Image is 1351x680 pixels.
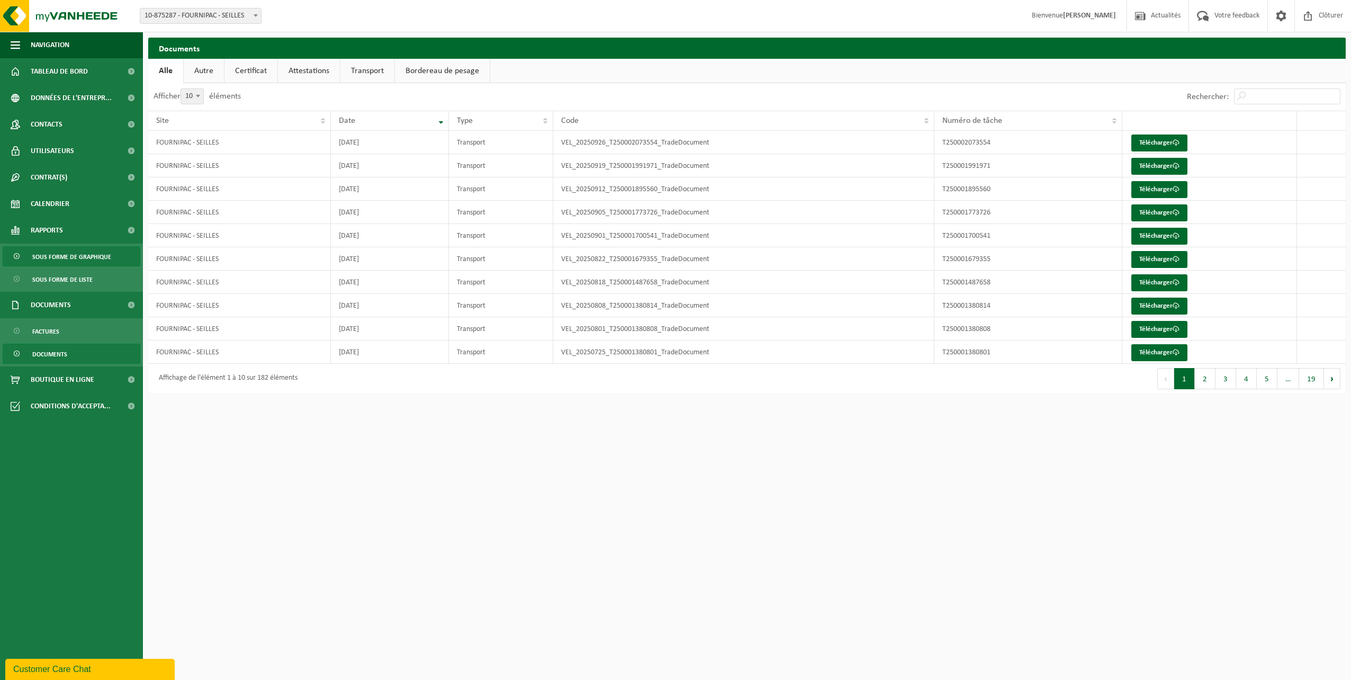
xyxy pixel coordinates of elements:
[184,59,224,83] a: Autre
[449,341,553,364] td: Transport
[1131,158,1187,175] a: Télécharger
[553,271,934,294] td: VEL_20250818_T250001487658_TradeDocument
[934,154,1122,177] td: T250001991971
[31,32,69,58] span: Navigation
[331,224,448,247] td: [DATE]
[224,59,277,83] a: Certificat
[148,131,331,154] td: FOURNIPAC - SEILLES
[449,317,553,341] td: Transport
[3,321,140,341] a: Factures
[148,271,331,294] td: FOURNIPAC - SEILLES
[934,294,1122,317] td: T250001380814
[1187,93,1229,101] label: Rechercher:
[148,177,331,201] td: FOURNIPAC - SEILLES
[553,177,934,201] td: VEL_20250912_T250001895560_TradeDocument
[553,131,934,154] td: VEL_20250926_T250002073554_TradeDocument
[31,111,62,138] span: Contacts
[32,344,67,364] span: Documents
[449,201,553,224] td: Transport
[1131,228,1187,245] a: Télécharger
[1324,368,1340,389] button: Next
[148,201,331,224] td: FOURNIPAC - SEILLES
[31,217,63,244] span: Rapports
[449,294,553,317] td: Transport
[934,317,1122,341] td: T250001380808
[339,117,355,125] span: Date
[148,294,331,317] td: FOURNIPAC - SEILLES
[553,294,934,317] td: VEL_20250808_T250001380814_TradeDocument
[395,59,490,83] a: Bordereau de pesage
[553,341,934,364] td: VEL_20250725_T250001380801_TradeDocument
[181,88,204,104] span: 10
[553,224,934,247] td: VEL_20250901_T250001700541_TradeDocument
[1236,368,1257,389] button: 4
[331,201,448,224] td: [DATE]
[5,657,177,680] iframe: chat widget
[181,89,203,104] span: 10
[449,177,553,201] td: Transport
[31,138,74,164] span: Utilisateurs
[331,177,448,201] td: [DATE]
[449,224,553,247] td: Transport
[1131,298,1187,315] a: Télécharger
[31,366,94,393] span: Boutique en ligne
[449,131,553,154] td: Transport
[1131,135,1187,151] a: Télécharger
[31,58,88,85] span: Tableau de bord
[31,85,112,111] span: Données de l'entrepr...
[942,117,1002,125] span: Numéro de tâche
[331,154,448,177] td: [DATE]
[1131,344,1187,361] a: Télécharger
[1174,368,1195,389] button: 1
[32,247,111,267] span: Sous forme de graphique
[154,92,241,101] label: Afficher éléments
[553,201,934,224] td: VEL_20250905_T250001773726_TradeDocument
[1277,368,1299,389] span: …
[140,8,261,23] span: 10-875287 - FOURNIPAC - SEILLES
[449,271,553,294] td: Transport
[148,341,331,364] td: FOURNIPAC - SEILLES
[148,317,331,341] td: FOURNIPAC - SEILLES
[32,321,59,342] span: Factures
[148,59,183,83] a: Alle
[148,154,331,177] td: FOURNIPAC - SEILLES
[449,154,553,177] td: Transport
[331,131,448,154] td: [DATE]
[457,117,473,125] span: Type
[32,270,93,290] span: Sous forme de liste
[1131,181,1187,198] a: Télécharger
[31,393,111,419] span: Conditions d'accepta...
[1195,368,1215,389] button: 2
[31,164,67,191] span: Contrat(s)
[140,8,262,24] span: 10-875287 - FOURNIPAC - SEILLES
[553,317,934,341] td: VEL_20250801_T250001380808_TradeDocument
[449,247,553,271] td: Transport
[1131,321,1187,338] a: Télécharger
[331,317,448,341] td: [DATE]
[340,59,394,83] a: Transport
[331,341,448,364] td: [DATE]
[1131,251,1187,268] a: Télécharger
[3,344,140,364] a: Documents
[148,224,331,247] td: FOURNIPAC - SEILLES
[1063,12,1116,20] strong: [PERSON_NAME]
[1157,368,1174,389] button: Previous
[1215,368,1236,389] button: 3
[561,117,579,125] span: Code
[154,369,298,388] div: Affichage de l'élément 1 à 10 sur 182 éléments
[331,294,448,317] td: [DATE]
[331,247,448,271] td: [DATE]
[1257,368,1277,389] button: 5
[3,269,140,289] a: Sous forme de liste
[934,224,1122,247] td: T250001700541
[31,292,71,318] span: Documents
[331,271,448,294] td: [DATE]
[553,247,934,271] td: VEL_20250822_T250001679355_TradeDocument
[1131,274,1187,291] a: Télécharger
[934,201,1122,224] td: T250001773726
[156,117,169,125] span: Site
[934,341,1122,364] td: T250001380801
[278,59,340,83] a: Attestations
[148,38,1346,58] h2: Documents
[934,177,1122,201] td: T250001895560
